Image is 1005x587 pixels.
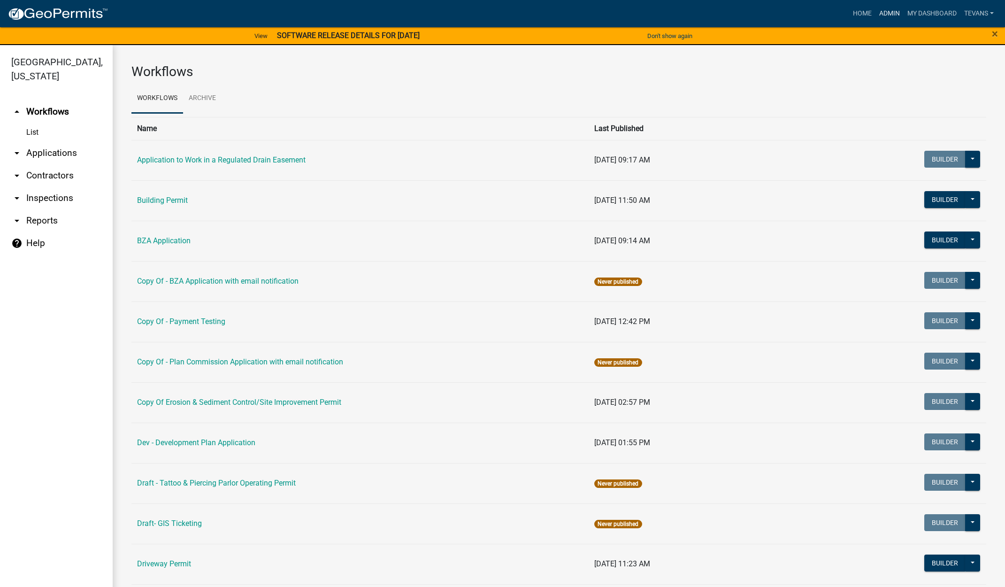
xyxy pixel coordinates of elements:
[137,317,225,326] a: Copy Of - Payment Testing
[594,236,650,245] span: [DATE] 09:14 AM
[924,474,966,491] button: Builder
[924,353,966,370] button: Builder
[924,555,966,572] button: Builder
[594,358,642,367] span: Never published
[992,27,998,40] span: ×
[594,196,650,205] span: [DATE] 11:50 AM
[131,64,986,80] h3: Workflows
[594,155,650,164] span: [DATE] 09:17 AM
[11,215,23,226] i: arrow_drop_down
[137,357,343,366] a: Copy Of - Plan Commission Application with email notification
[992,28,998,39] button: Close
[924,393,966,410] button: Builder
[137,479,296,487] a: Draft - Tattoo & Piercing Parlor Operating Permit
[924,272,966,289] button: Builder
[183,84,222,114] a: Archive
[594,317,650,326] span: [DATE] 12:42 PM
[137,559,191,568] a: Driveway Permit
[137,196,188,205] a: Building Permit
[11,238,23,249] i: help
[589,117,843,140] th: Last Published
[594,438,650,447] span: [DATE] 01:55 PM
[594,278,642,286] span: Never published
[924,312,966,329] button: Builder
[924,232,966,248] button: Builder
[251,28,271,44] a: View
[277,31,420,40] strong: SOFTWARE RELEASE DETAILS FOR [DATE]
[11,106,23,117] i: arrow_drop_up
[960,5,997,23] a: tevans
[875,5,904,23] a: Admin
[137,236,191,245] a: BZA Application
[594,559,650,568] span: [DATE] 11:23 AM
[849,5,875,23] a: Home
[594,520,642,528] span: Never published
[924,191,966,208] button: Builder
[131,117,589,140] th: Name
[137,438,255,447] a: Dev - Development Plan Application
[904,5,960,23] a: My Dashboard
[137,277,299,286] a: Copy Of - BZA Application with email notification
[924,433,966,450] button: Builder
[131,84,183,114] a: Workflows
[924,151,966,168] button: Builder
[924,514,966,531] button: Builder
[644,28,696,44] button: Don't show again
[137,155,306,164] a: Application to Work in a Regulated Drain Easement
[594,479,642,488] span: Never published
[137,519,202,528] a: Draft- GIS Ticketing
[137,398,341,407] a: Copy Of Erosion & Sediment Control/Site Improvement Permit
[11,193,23,204] i: arrow_drop_down
[11,170,23,181] i: arrow_drop_down
[594,398,650,407] span: [DATE] 02:57 PM
[11,147,23,159] i: arrow_drop_down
